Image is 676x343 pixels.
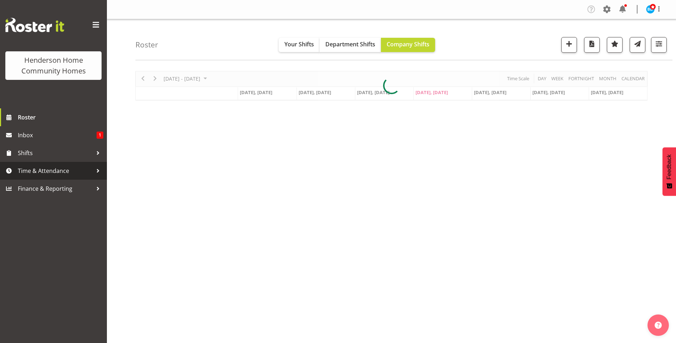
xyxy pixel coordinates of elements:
button: Company Shifts [381,38,435,52]
button: Download a PDF of the roster according to the set date range. [584,37,600,53]
span: Company Shifts [387,40,429,48]
button: Filter Shifts [651,37,667,53]
button: Highlight an important date within the roster. [607,37,623,53]
span: Inbox [18,130,97,140]
span: Feedback [666,154,672,179]
span: Department Shifts [325,40,375,48]
h4: Roster [135,41,158,49]
button: Send a list of all shifts for the selected filtered period to all rostered employees. [630,37,645,53]
button: Department Shifts [320,38,381,52]
span: Shifts [18,148,93,158]
img: barbara-dunlop8515.jpg [646,5,655,14]
span: Time & Attendance [18,165,93,176]
button: Add a new shift [561,37,577,53]
span: Your Shifts [284,40,314,48]
span: Finance & Reporting [18,183,93,194]
div: Henderson Home Community Homes [12,55,94,76]
button: Your Shifts [279,38,320,52]
button: Feedback - Show survey [662,147,676,196]
img: Rosterit website logo [5,18,64,32]
span: Roster [18,112,103,123]
span: 1 [97,132,103,139]
img: help-xxl-2.png [655,322,662,329]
